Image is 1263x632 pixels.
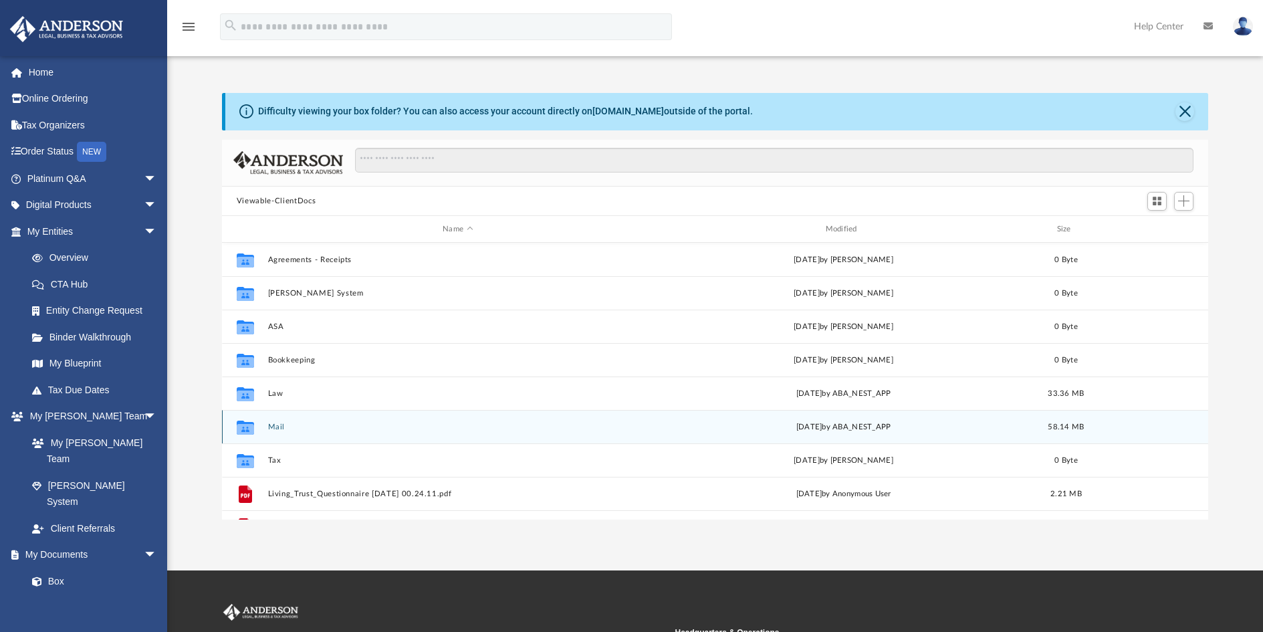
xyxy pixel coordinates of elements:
button: Tax [267,456,647,465]
button: Add [1174,192,1194,211]
span: 0 Byte [1054,356,1078,364]
a: Entity Change Request [19,298,177,324]
button: [PERSON_NAME] System [267,289,647,298]
button: Mail [267,423,647,431]
a: Client Referrals [19,515,170,542]
a: [DOMAIN_NAME] [592,106,664,116]
span: 0 Byte [1054,323,1078,330]
span: arrow_drop_down [144,165,170,193]
a: My Documentsarrow_drop_down [9,542,170,568]
a: Digital Productsarrow_drop_down [9,192,177,219]
a: My Blueprint [19,350,170,377]
div: [DATE] by [PERSON_NAME] [653,321,1033,333]
a: Binder Walkthrough [19,324,177,350]
a: My Entitiesarrow_drop_down [9,218,177,245]
button: Living_Trust_Questionnaire [DATE] 00.24.11.pdf [267,490,647,498]
a: Overview [19,245,177,272]
button: ASA [267,322,647,331]
a: [PERSON_NAME] System [19,472,170,515]
img: Anderson Advisors Platinum Portal [221,604,301,621]
button: Viewable-ClientDocs [237,195,316,207]
div: NEW [77,142,106,162]
a: Order StatusNEW [9,138,177,166]
div: Difficulty viewing your box folder? You can also access your account directly on outside of the p... [258,104,753,118]
a: Tax Due Dates [19,377,177,403]
button: Switch to Grid View [1147,192,1167,211]
span: 0 Byte [1054,256,1078,264]
div: [DATE] by [PERSON_NAME] [653,354,1033,366]
a: My [PERSON_NAME] Team [19,429,164,472]
button: Bookkeeping [267,356,647,364]
div: [DATE] by ABA_NEST_APP [653,421,1033,433]
a: menu [181,25,197,35]
a: Online Ordering [9,86,177,112]
span: arrow_drop_down [144,218,170,245]
span: 2.21 MB [1050,490,1082,498]
a: Tax Organizers [9,112,177,138]
span: arrow_drop_down [144,192,170,219]
button: Agreements - Receipts [267,255,647,264]
button: Close [1175,102,1194,121]
a: My [PERSON_NAME] Teamarrow_drop_down [9,403,170,430]
span: arrow_drop_down [144,542,170,569]
div: id [1099,223,1192,235]
div: [DATE] by [PERSON_NAME] [653,288,1033,300]
i: menu [181,19,197,35]
span: 33.36 MB [1048,390,1084,397]
div: [DATE] by ABA_NEST_APP [653,388,1033,400]
input: Search files and folders [355,148,1193,173]
span: 58.14 MB [1048,423,1084,431]
a: Box [19,568,164,595]
div: Modified [653,223,1034,235]
div: [DATE] by [PERSON_NAME] [653,455,1033,467]
div: [DATE] by Anonymous User [653,488,1033,500]
img: User Pic [1233,17,1253,36]
i: search [223,18,238,33]
a: CTA Hub [19,271,177,298]
div: grid [222,243,1208,520]
span: arrow_drop_down [144,403,170,431]
button: Law [267,389,647,398]
span: 0 Byte [1054,290,1078,297]
div: id [228,223,261,235]
div: Name [267,223,647,235]
div: Size [1039,223,1093,235]
div: [DATE] by [PERSON_NAME] [653,254,1033,266]
img: Anderson Advisors Platinum Portal [6,16,127,42]
span: 0 Byte [1054,457,1078,464]
a: Home [9,59,177,86]
a: Platinum Q&Aarrow_drop_down [9,165,177,192]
